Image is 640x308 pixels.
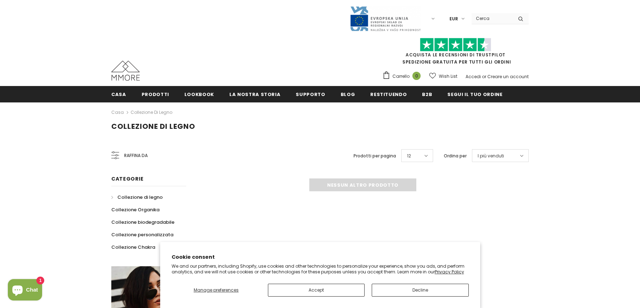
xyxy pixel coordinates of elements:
[370,91,407,98] span: Restituendo
[6,279,44,302] inbox-online-store-chat: Shopify online store chat
[111,219,174,226] span: Collezione biodegradabile
[435,269,464,275] a: Privacy Policy
[449,15,458,22] span: EUR
[487,74,529,80] a: Creare un account
[466,74,481,80] a: Accedi
[111,231,173,238] span: Collezione personalizzata
[412,72,421,80] span: 0
[111,244,155,251] span: Collezione Chakra
[372,284,468,297] button: Decline
[111,175,143,182] span: Categorie
[111,203,159,216] a: Collezione Organika
[392,73,410,80] span: Carrello
[439,73,457,80] span: Wish List
[184,91,214,98] span: Lookbook
[341,91,355,98] span: Blog
[422,86,432,102] a: B2B
[350,15,421,21] a: Javni Razpis
[111,91,126,98] span: Casa
[111,216,174,228] a: Collezione biodegradabile
[478,152,504,160] span: I più venduti
[172,253,469,261] h2: Cookie consent
[111,121,195,131] span: Collezione di legno
[472,13,513,24] input: Search Site
[172,284,261,297] button: Manage preferences
[444,152,467,160] label: Ordina per
[429,70,457,82] a: Wish List
[268,284,365,297] button: Accept
[142,86,169,102] a: Prodotti
[111,61,140,81] img: Casi MMORE
[341,86,355,102] a: Blog
[422,91,432,98] span: B2B
[406,52,506,58] a: Acquista le recensioni di TrustPilot
[420,38,491,52] img: Fidati di Pilot Stars
[124,152,148,160] span: Raffina da
[229,86,280,102] a: La nostra storia
[350,6,421,32] img: Javni Razpis
[111,108,124,117] a: Casa
[131,109,172,115] a: Collezione di legno
[142,91,169,98] span: Prodotti
[447,91,502,98] span: Segui il tuo ordine
[184,86,214,102] a: Lookbook
[111,191,163,203] a: Collezione di legno
[407,152,411,160] span: 12
[354,152,396,160] label: Prodotti per pagina
[382,71,424,82] a: Carrello 0
[111,228,173,241] a: Collezione personalizzata
[296,91,325,98] span: supporto
[194,287,239,293] span: Manage preferences
[229,91,280,98] span: La nostra storia
[447,86,502,102] a: Segui il tuo ordine
[172,263,469,274] p: We and our partners, including Shopify, use cookies and other technologies to personalize your ex...
[382,41,529,65] span: SPEDIZIONE GRATUITA PER TUTTI GLI ORDINI
[370,86,407,102] a: Restituendo
[482,74,486,80] span: or
[111,86,126,102] a: Casa
[296,86,325,102] a: supporto
[111,241,155,253] a: Collezione Chakra
[117,194,163,201] span: Collezione di legno
[111,206,159,213] span: Collezione Organika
